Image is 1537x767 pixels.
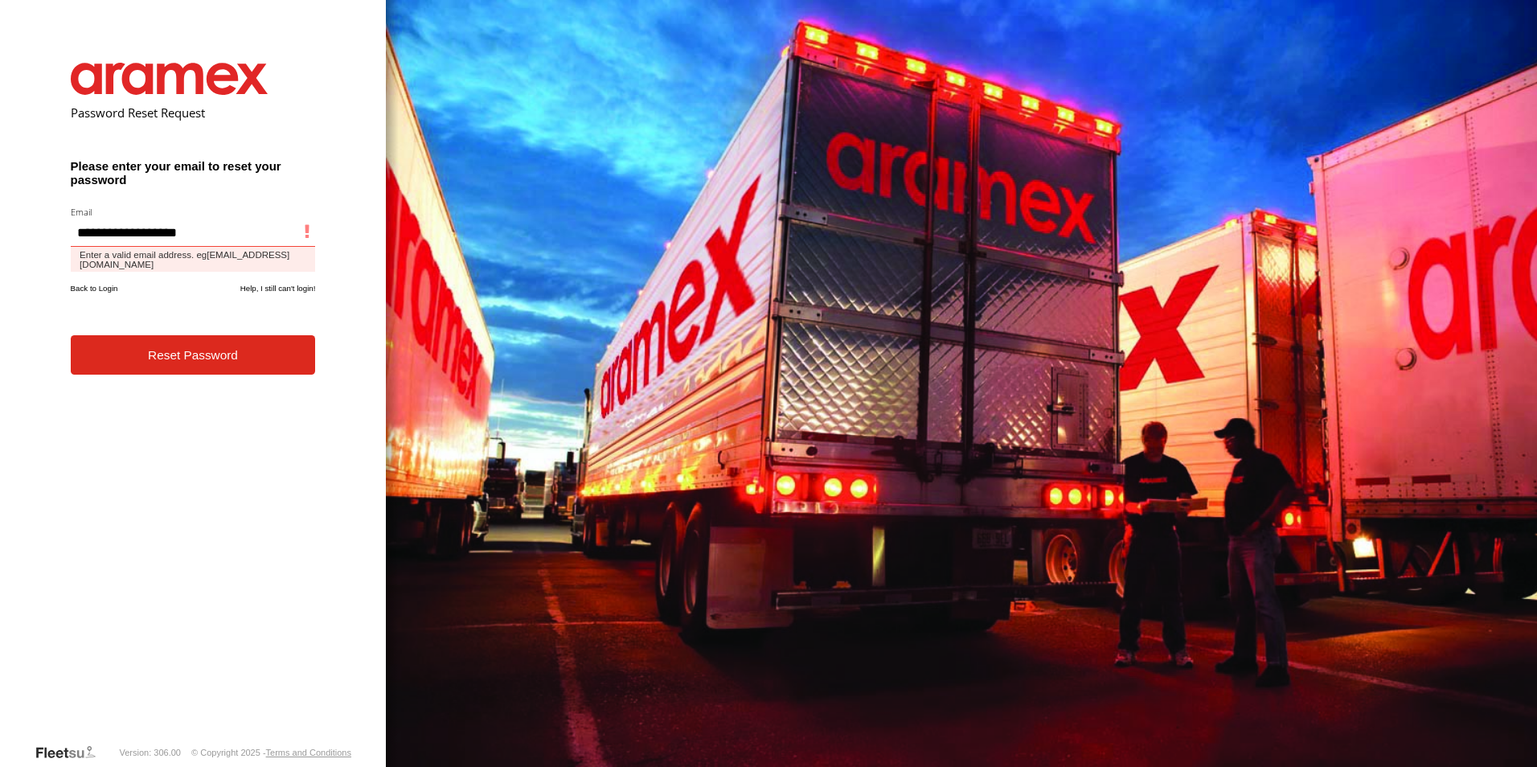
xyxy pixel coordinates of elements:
label: Email [71,206,316,218]
h2: Password Reset Request [71,105,316,121]
a: Help, I still can't login! [240,284,316,293]
div: © Copyright 2025 - [191,748,351,757]
button: Reset Password [71,335,316,375]
h3: Please enter your email to reset your password [71,159,316,187]
label: Enter a valid email address. eg [EMAIL_ADDRESS][DOMAIN_NAME] [71,247,316,272]
img: Aramex [71,63,268,95]
div: Version: 306.00 [120,748,181,757]
a: Back to Login [71,284,118,293]
a: Visit our Website [35,744,109,761]
a: Terms and Conditions [266,748,351,757]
